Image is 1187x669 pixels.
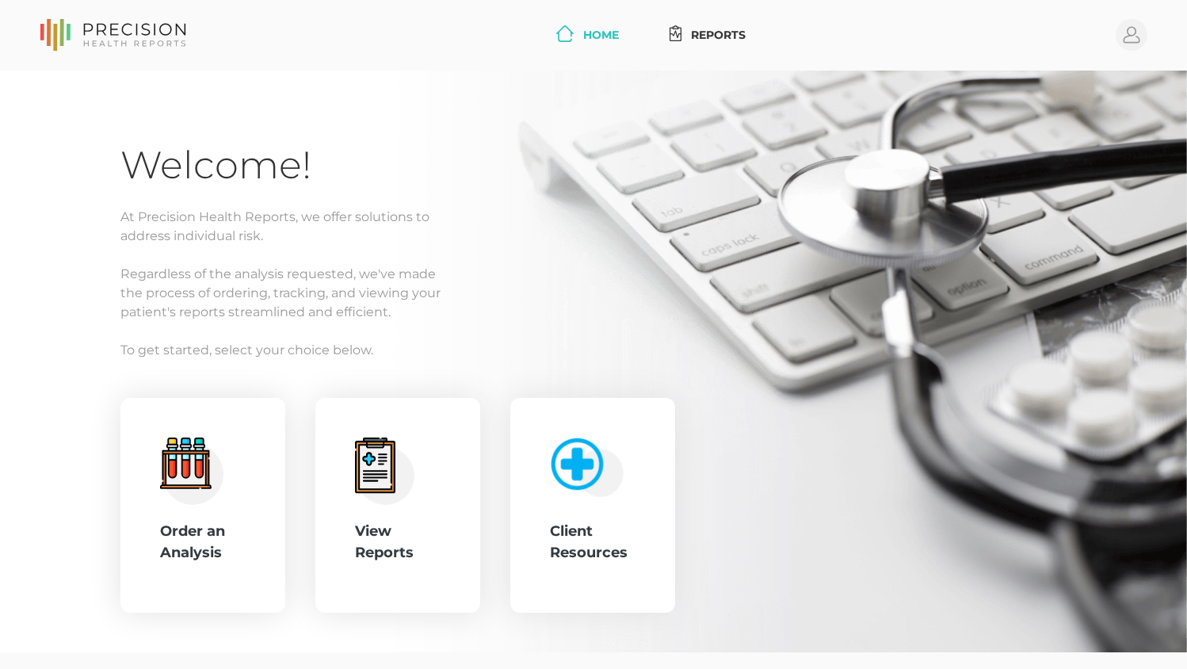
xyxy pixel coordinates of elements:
[663,21,753,50] a: Reports
[120,208,1067,246] p: At Precision Health Reports, we offer solutions to address individual risk.
[550,21,625,50] a: Home
[550,521,635,564] div: Client Resources
[120,341,1067,360] p: To get started, select your choice below.
[120,142,1067,189] h1: Welcome!
[120,265,1067,322] p: Regardless of the analysis requested, we've made the process of ordering, tracking, and viewing y...
[355,521,441,564] div: View Reports
[160,521,246,564] div: Order an Analysis
[543,430,624,498] img: client-resource.c5a3b187.png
